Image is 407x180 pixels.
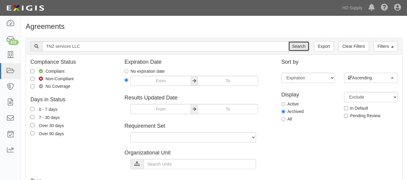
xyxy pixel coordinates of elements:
[288,41,309,51] input: Search
[344,113,380,119] label: Pending Review
[8,40,19,45] div: 201
[124,123,272,129] h4: Requirement Set
[30,77,34,81] input: Non-Compliant
[124,59,272,65] h4: Expiration Date
[281,102,285,106] input: Active
[281,108,304,114] label: Archived
[30,83,70,89] label: No Coverage
[124,69,128,73] input: No expiration date
[124,68,165,74] label: No expiration date
[339,2,365,14] a: HD Supply
[30,107,34,111] input: 0 - 7 days
[39,106,57,112] div: 0 - 7 days
[30,76,74,82] label: Non-Compliant
[130,76,191,86] input: From
[143,159,256,169] input: Search Units
[124,95,272,101] h4: Results Updated Date
[281,92,335,98] h4: Display
[281,101,299,107] label: Active
[348,75,390,81] span: Ascending
[374,41,398,51] a: Filters
[344,105,368,111] label: In Default
[198,104,258,114] input: To
[30,59,115,65] h4: Compliance Status
[338,41,369,51] a: Clear Filters
[30,123,34,127] input: Over 30 days
[30,84,34,88] input: No Coverage
[30,69,34,73] input: Compliant
[381,4,388,11] i: Help Center - Complianz
[39,130,64,137] div: Over 90 days
[198,76,258,86] input: To
[344,73,398,83] button: Ascending
[30,68,64,74] label: Compliant
[281,110,285,114] input: Archived
[30,131,34,135] input: Over 90 days
[130,104,191,114] input: From
[281,116,292,122] label: All
[39,122,64,129] div: Over 30 days
[30,115,34,119] input: 7 - 30 days
[30,97,115,103] h4: Days in Status
[5,3,46,14] img: logo-5460c22ac91f19d4615b14bd174203de0afe785f0fc80cf4dbbc73dc1793850b.png
[26,23,402,30] h1: Agreements
[314,41,334,51] a: Export
[344,114,348,118] input: Pending Review
[344,106,348,110] input: In Default
[281,117,285,121] input: All
[39,114,60,121] div: 7 - 30 days
[281,59,398,65] h4: Sort by
[124,150,272,156] h4: Organizational Unit
[42,41,289,51] input: Search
